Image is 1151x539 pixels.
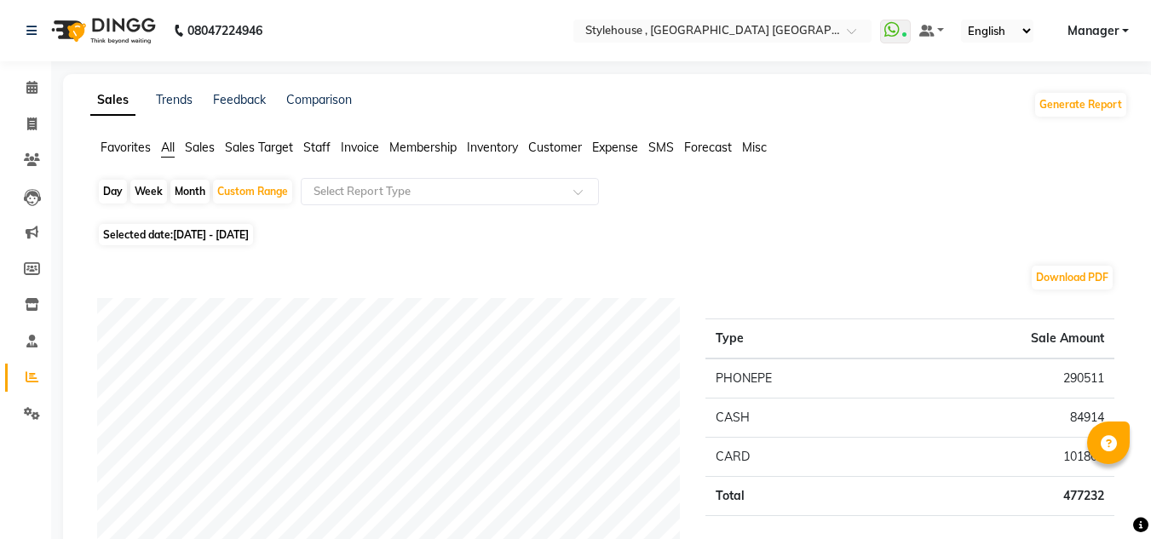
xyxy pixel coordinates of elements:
td: 101807 [889,438,1114,477]
td: 290511 [889,358,1114,399]
span: Manager [1068,22,1119,40]
td: CARD [705,438,889,477]
span: Staff [303,140,331,155]
td: PHONEPE [705,358,889,399]
div: Week [130,180,167,204]
a: Sales [90,85,135,116]
span: Membership [389,140,457,155]
span: Selected date: [99,224,253,245]
b: 08047224946 [187,7,262,54]
span: Sales Target [225,140,293,155]
span: Misc [742,140,767,155]
button: Download PDF [1032,266,1113,290]
th: Sale Amount [889,319,1114,359]
a: Comparison [286,92,352,107]
span: Expense [592,140,638,155]
div: Day [99,180,127,204]
span: Inventory [467,140,518,155]
span: Forecast [684,140,732,155]
span: Favorites [101,140,151,155]
td: CASH [705,399,889,438]
td: Total [705,477,889,516]
span: Customer [528,140,582,155]
button: Generate Report [1035,93,1126,117]
th: Type [705,319,889,359]
td: 84914 [889,399,1114,438]
div: Custom Range [213,180,292,204]
span: SMS [648,140,674,155]
iframe: chat widget [1079,471,1134,522]
span: Sales [185,140,215,155]
span: [DATE] - [DATE] [173,228,249,241]
a: Trends [156,92,193,107]
td: 477232 [889,477,1114,516]
div: Month [170,180,210,204]
span: All [161,140,175,155]
a: Feedback [213,92,266,107]
span: Invoice [341,140,379,155]
img: logo [43,7,160,54]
